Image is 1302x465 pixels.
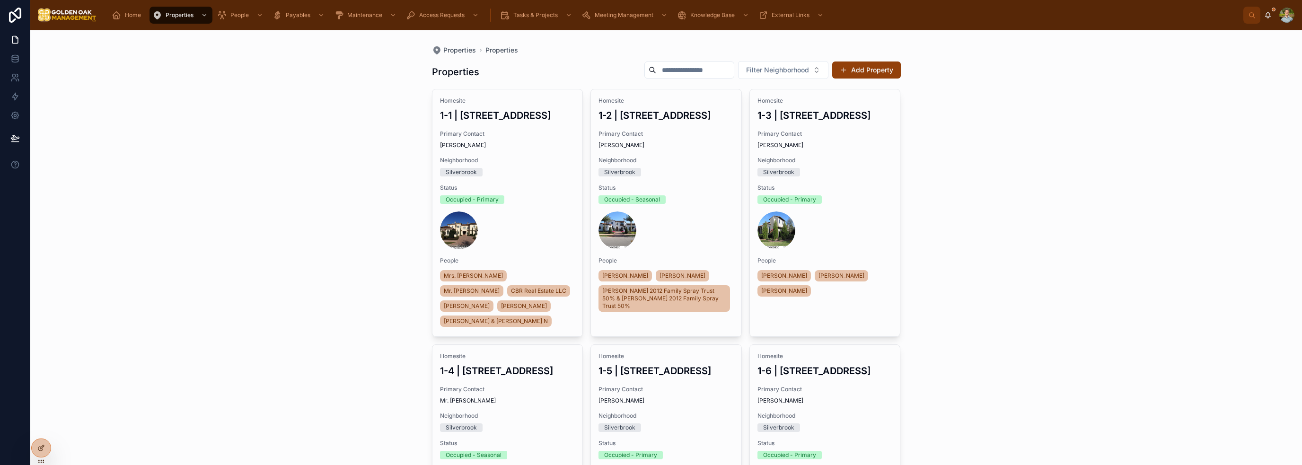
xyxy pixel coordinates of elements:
[598,412,734,420] span: Neighborhood
[598,184,734,192] span: Status
[432,89,583,337] a: Homesite1-1 | [STREET_ADDRESS]Primary Contact[PERSON_NAME]NeighborhoodSilverbrookStatusOccupied -...
[757,141,893,149] span: [PERSON_NAME]
[419,11,465,19] span: Access Requests
[757,108,893,123] h3: 1-3 | [STREET_ADDRESS]
[761,272,807,280] span: [PERSON_NAME]
[598,364,734,378] h3: 1-5 | [STREET_ADDRESS]
[214,7,268,24] a: People
[444,317,548,325] span: [PERSON_NAME] & [PERSON_NAME] N
[440,285,503,297] a: Mr. [PERSON_NAME]
[763,423,794,432] div: Silverbrook
[444,302,490,310] span: [PERSON_NAME]
[756,7,828,24] a: External Links
[738,61,828,79] button: Select Button
[444,287,500,295] span: Mr. [PERSON_NAME]
[440,386,575,393] span: Primary Contact
[440,141,575,149] span: [PERSON_NAME]
[440,412,575,420] span: Neighborhood
[104,5,1243,26] div: scrollable content
[286,11,310,19] span: Payables
[446,423,477,432] div: Silverbrook
[444,272,503,280] span: Mrs. [PERSON_NAME]
[440,364,575,378] h3: 1-4 | [STREET_ADDRESS]
[109,7,148,24] a: Home
[757,130,893,138] span: Primary Contact
[507,285,570,297] a: CBR Real Estate LLC
[757,285,811,297] a: [PERSON_NAME]
[230,11,249,19] span: People
[660,272,705,280] span: [PERSON_NAME]
[757,412,893,420] span: Neighborhood
[757,184,893,192] span: Status
[598,270,652,281] a: [PERSON_NAME]
[757,97,893,105] span: Homesite
[497,300,551,312] a: [PERSON_NAME]
[150,7,212,24] a: Properties
[440,352,575,360] span: Homesite
[604,195,660,204] div: Occupied - Seasonal
[590,89,742,337] a: Homesite1-2 | [STREET_ADDRESS]Primary Contact[PERSON_NAME]NeighborhoodSilverbrookStatusOccupied -...
[432,65,479,79] h1: Properties
[763,195,816,204] div: Occupied - Primary
[579,7,672,24] a: Meeting Management
[440,316,552,327] a: [PERSON_NAME] & [PERSON_NAME] N
[598,130,734,138] span: Primary Contact
[446,195,499,204] div: Occupied - Primary
[763,168,794,176] div: Silverbrook
[761,287,807,295] span: [PERSON_NAME]
[598,439,734,447] span: Status
[440,97,575,105] span: Homesite
[501,302,547,310] span: [PERSON_NAME]
[166,11,194,19] span: Properties
[511,287,566,295] span: CBR Real Estate LLC
[757,397,893,404] span: [PERSON_NAME]
[602,272,648,280] span: [PERSON_NAME]
[598,352,734,360] span: Homesite
[485,45,518,55] a: Properties
[749,89,901,337] a: Homesite1-3 | [STREET_ADDRESS]Primary Contact[PERSON_NAME]NeighborhoodSilverbrookStatusOccupied -...
[513,11,558,19] span: Tasks & Projects
[746,65,809,75] span: Filter Neighborhood
[331,7,401,24] a: Maintenance
[440,257,575,264] span: People
[598,141,734,149] span: [PERSON_NAME]
[595,11,653,19] span: Meeting Management
[598,285,730,312] a: [PERSON_NAME] 2012 Family Spray Trust 50% & [PERSON_NAME] 2012 Family Spray Trust 50%
[125,11,141,19] span: Home
[270,7,329,24] a: Payables
[440,397,575,404] span: Mr. [PERSON_NAME]
[446,451,501,459] div: Occupied - Seasonal
[763,451,816,459] div: Occupied - Primary
[832,61,901,79] button: Add Property
[598,397,734,404] span: [PERSON_NAME]
[432,45,476,55] a: Properties
[598,386,734,393] span: Primary Contact
[604,168,635,176] div: Silverbrook
[440,270,507,281] a: Mrs. [PERSON_NAME]
[403,7,484,24] a: Access Requests
[602,287,726,310] span: [PERSON_NAME] 2012 Family Spray Trust 50% & [PERSON_NAME] 2012 Family Spray Trust 50%
[598,97,734,105] span: Homesite
[440,130,575,138] span: Primary Contact
[440,157,575,164] span: Neighborhood
[440,300,493,312] a: [PERSON_NAME]
[757,257,893,264] span: People
[440,108,575,123] h3: 1-1 | [STREET_ADDRESS]
[690,11,735,19] span: Knowledge Base
[757,157,893,164] span: Neighborhood
[674,7,754,24] a: Knowledge Base
[497,7,577,24] a: Tasks & Projects
[446,168,477,176] div: Silverbrook
[757,439,893,447] span: Status
[757,386,893,393] span: Primary Contact
[598,257,734,264] span: People
[440,184,575,192] span: Status
[598,108,734,123] h3: 1-2 | [STREET_ADDRESS]
[757,364,893,378] h3: 1-6 | [STREET_ADDRESS]
[757,270,811,281] a: [PERSON_NAME]
[818,272,864,280] span: [PERSON_NAME]
[604,423,635,432] div: Silverbrook
[443,45,476,55] span: Properties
